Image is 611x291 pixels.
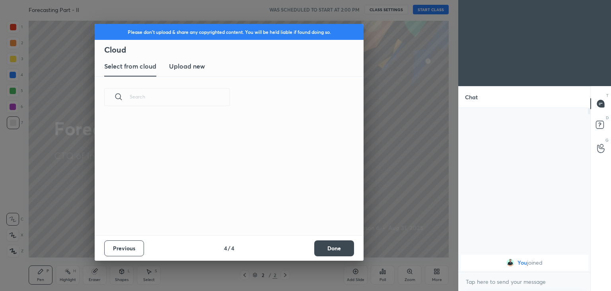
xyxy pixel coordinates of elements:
span: You [518,260,527,266]
p: D [606,115,609,121]
div: grid [95,115,354,235]
p: Chat [459,87,484,108]
h2: Cloud [104,45,364,55]
span: joined [527,260,543,266]
div: Please don't upload & share any copyrighted content. You will be held liable if found doing so. [95,24,364,40]
h4: 4 [231,244,234,252]
p: G [605,137,609,143]
h4: 4 [224,244,227,252]
button: Previous [104,240,144,256]
h3: Select from cloud [104,61,156,71]
img: 963340471ff5441e8619d0a0448153d9.jpg [506,259,514,267]
h4: / [228,244,230,252]
input: Search [130,80,230,114]
button: Done [314,240,354,256]
h3: Upload new [169,61,205,71]
div: grid [459,253,590,272]
p: T [606,92,609,98]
